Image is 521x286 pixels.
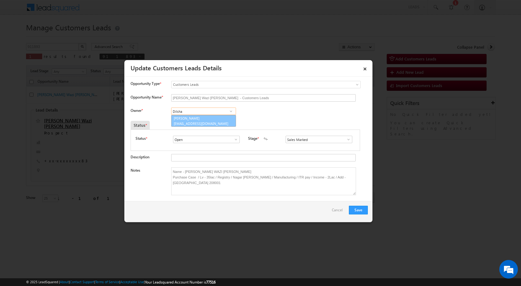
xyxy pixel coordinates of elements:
[131,95,163,99] label: Opportunity Name
[102,3,117,18] div: Minimize live chat window
[131,121,150,130] div: Status
[230,136,238,143] a: Show All Items
[286,136,352,143] input: Type to Search
[120,280,144,284] a: Acceptable Use
[91,191,113,199] em: Submit
[11,33,26,41] img: d_60004797649_company_0_60004797649
[131,155,149,159] label: Description
[206,280,216,284] span: 77516
[131,81,160,86] span: Opportunity Type
[173,136,240,143] input: Type to Search
[131,168,140,173] label: Notes
[136,136,146,141] label: Status
[171,82,335,87] span: Customers Leads
[343,136,351,143] a: Show All Items
[145,280,216,284] span: Your Leadsquared Account Number is
[349,206,368,214] button: Save
[171,108,236,115] input: Type to Search
[70,280,94,284] a: Contact Support
[248,136,257,141] label: Stage
[60,280,69,284] a: About
[332,206,346,218] a: Cancel
[8,57,113,186] textarea: Type your message and click 'Submit'
[227,108,235,114] a: Show All Items
[26,279,216,285] span: © 2025 LeadSquared | | | | |
[174,121,229,126] span: [EMAIL_ADDRESS][DOMAIN_NAME]
[95,280,119,284] a: Terms of Service
[360,62,370,73] a: ×
[171,115,236,127] a: [PERSON_NAME]
[131,63,222,72] a: Update Customers Leads Details
[32,33,104,41] div: Leave a message
[131,108,143,113] label: Owner
[171,81,361,88] a: Customers Leads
